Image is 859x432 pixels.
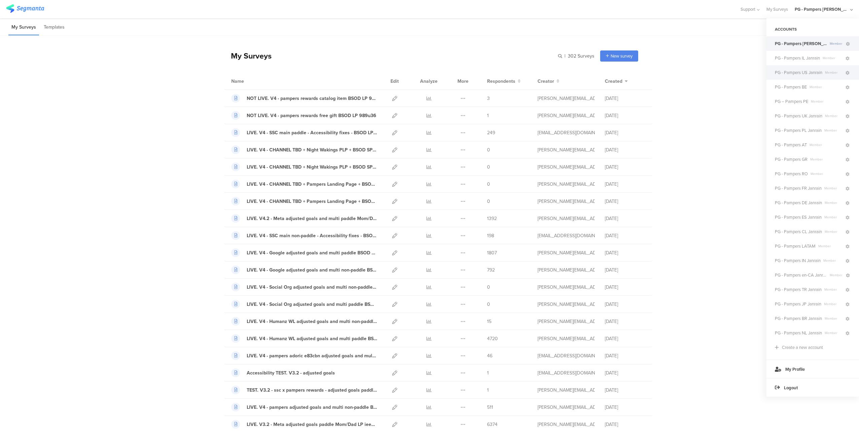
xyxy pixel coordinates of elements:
[822,70,845,75] span: Member
[247,164,377,171] div: LIVE. V4 - CHANNEL TBD + Night Wakings PLP + BSOD SP paddle f50l5c
[247,335,377,342] div: LIVE. V4 - Humanz WL adjusted goals and multi paddle BSOD LP ua6eed
[538,421,595,428] div: aguiar.s@pg.com
[775,286,822,293] span: PG - Pampers TR Janrain
[231,300,377,309] a: LIVE. V4 - Social Org adjusted goals and multi paddle BSOD LP 60p2b9
[775,55,820,61] span: PG - Pampers IL Janrain
[785,366,805,372] span: My Profile
[538,112,595,119] div: aguiar.s@pg.com
[822,316,845,321] span: Member
[6,4,44,13] img: segmanta logo
[487,215,497,222] span: 1392
[231,111,376,120] a: NOT LIVE. V4 - pampers rewards free gift BSOD LP 989u36
[820,56,845,61] span: Member
[538,369,595,376] div: hougui.yh.1@pg.com
[538,181,595,188] div: aguiar.s@pg.com
[605,78,628,85] button: Created
[247,301,377,308] div: LIVE. V4 - Social Org adjusted goals and multi paddle BSOD LP 60p2b9
[487,421,497,428] span: 6374
[247,421,377,428] div: LIVE. V3.2 - Meta adjusted goals paddle Mom/Dad LP iee78e
[247,404,377,411] div: LIVE. V4 - pampers adjusted goals and multi non-paddle BSOD LP c5s842
[775,127,822,134] span: PG - Pampers PL Janrain
[538,198,595,205] div: aguiar.s@pg.com
[487,78,521,85] button: Respondents
[231,420,377,429] a: LIVE. V3.2 - Meta adjusted goals paddle Mom/Dad LP iee78e
[605,421,645,428] div: [DATE]
[775,272,827,278] span: PG - Pampers en-CA Janrain
[487,78,515,85] span: Respondents
[568,52,594,60] span: 302 Surveys
[605,352,645,359] div: [DATE]
[231,197,377,206] a: LIVE. V4 - CHANNEL TBD + Pampers Landing Page + BSOD SP paddle xd514b
[775,171,808,177] span: PG - Pampers RO
[487,181,490,188] span: 0
[784,385,798,391] span: Logout
[741,6,755,12] span: Support
[605,404,645,411] div: [DATE]
[247,249,377,256] div: LIVE. V4 - Google adjusted goals and multi paddle BSOD LP 3t4561
[247,232,377,239] div: LIVE. V4 - SSC main non-paddle - Accessibility fixes - BSOD LP 4fo5fc
[822,229,845,234] span: Member
[231,180,377,188] a: LIVE. V4 - CHANNEL TBD + Pampers Landing Page + BSOD SP non-paddle 2cc66f
[807,142,845,147] span: Member
[231,163,377,171] a: LIVE. V4 - CHANNEL TBD + Night Wakings PLP + BSOD SP paddle f50l5c
[795,6,849,12] div: PG - Pampers [PERSON_NAME]
[808,171,845,176] span: Member
[538,249,595,256] div: aguiar.s@pg.com
[231,231,377,240] a: LIVE. V4 - SSC main non-paddle - Accessibility fixes - BSOD LP 4fo5fc
[538,335,595,342] div: aguiar.s@pg.com
[775,156,808,163] span: PG - Pampers GR
[456,73,470,89] div: More
[247,318,377,325] div: LIVE. V4 - Humanz WL adjusted goals and multi non-paddle BSOD 8cf0dw
[538,164,595,171] div: aguiar.s@pg.com
[822,215,845,220] span: Member
[419,73,439,89] div: Analyze
[538,266,595,274] div: aguiar.s@pg.com
[247,198,377,205] div: LIVE. V4 - CHANNEL TBD + Pampers Landing Page + BSOD SP paddle xd514b
[487,164,490,171] span: 0
[231,78,272,85] div: Name
[487,284,490,291] span: 0
[538,146,595,153] div: aguiar.s@pg.com
[247,146,377,153] div: LIVE. V4 - CHANNEL TBD + Night Wakings PLP + BSOD SP non-paddle y9979c
[775,84,807,90] span: PG - Pampers BE
[563,52,566,60] span: |
[605,318,645,325] div: [DATE]
[538,284,595,291] div: aguiar.s@pg.com
[827,273,845,278] span: Member
[487,369,489,376] span: 1
[231,94,377,103] a: NOT LIVE. V4 - pampers rewards catalog item BSOD LP 98ae4m
[775,113,822,119] span: PG - Pampers UK Janrain
[231,386,377,394] a: TEST. V3.2 - ssc x pampers rewards - adjusted goals paddle BSOD LP ec6ede
[766,360,859,378] a: My Profile
[487,404,493,411] span: 511
[247,181,377,188] div: LIVE. V4 - CHANNEL TBD + Pampers Landing Page + BSOD SP non-paddle 2cc66f
[605,301,645,308] div: [DATE]
[775,142,807,148] span: PG - Pampers AT
[231,248,377,257] a: LIVE. V4 - Google adjusted goals and multi paddle BSOD LP 3t4561
[605,112,645,119] div: [DATE]
[605,232,645,239] div: [DATE]
[775,257,821,264] span: PG - Pampers IN Janrain
[775,243,816,249] span: PG - Pampers LATAM
[247,215,377,222] div: LIVE. V4.2 - Meta adjusted goals and multi paddle Mom/Dad LP a2d4j3
[821,301,845,307] span: Member
[775,98,808,105] span: PG – Pampers PE
[605,335,645,342] div: [DATE]
[231,283,377,291] a: LIVE. V4 - Social Org adjusted goals and multi non-paddle BSOD 0atc98
[775,330,822,336] span: PG - Pampers NL Janrain
[605,146,645,153] div: [DATE]
[775,69,822,76] span: PG - Pampers US Janrain
[807,84,845,89] span: Member
[247,387,377,394] div: TEST. V3.2 - ssc x pampers rewards - adjusted goals paddle BSOD LP ec6ede
[538,129,595,136] div: hougui.yh.1@pg.com
[822,113,845,118] span: Member
[821,258,845,263] span: Member
[538,95,595,102] div: aguiar.s@pg.com
[487,301,490,308] span: 0
[387,73,402,89] div: Edit
[487,266,495,274] span: 792
[605,129,645,136] div: [DATE]
[605,164,645,171] div: [DATE]
[487,335,498,342] span: 4720
[605,215,645,222] div: [DATE]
